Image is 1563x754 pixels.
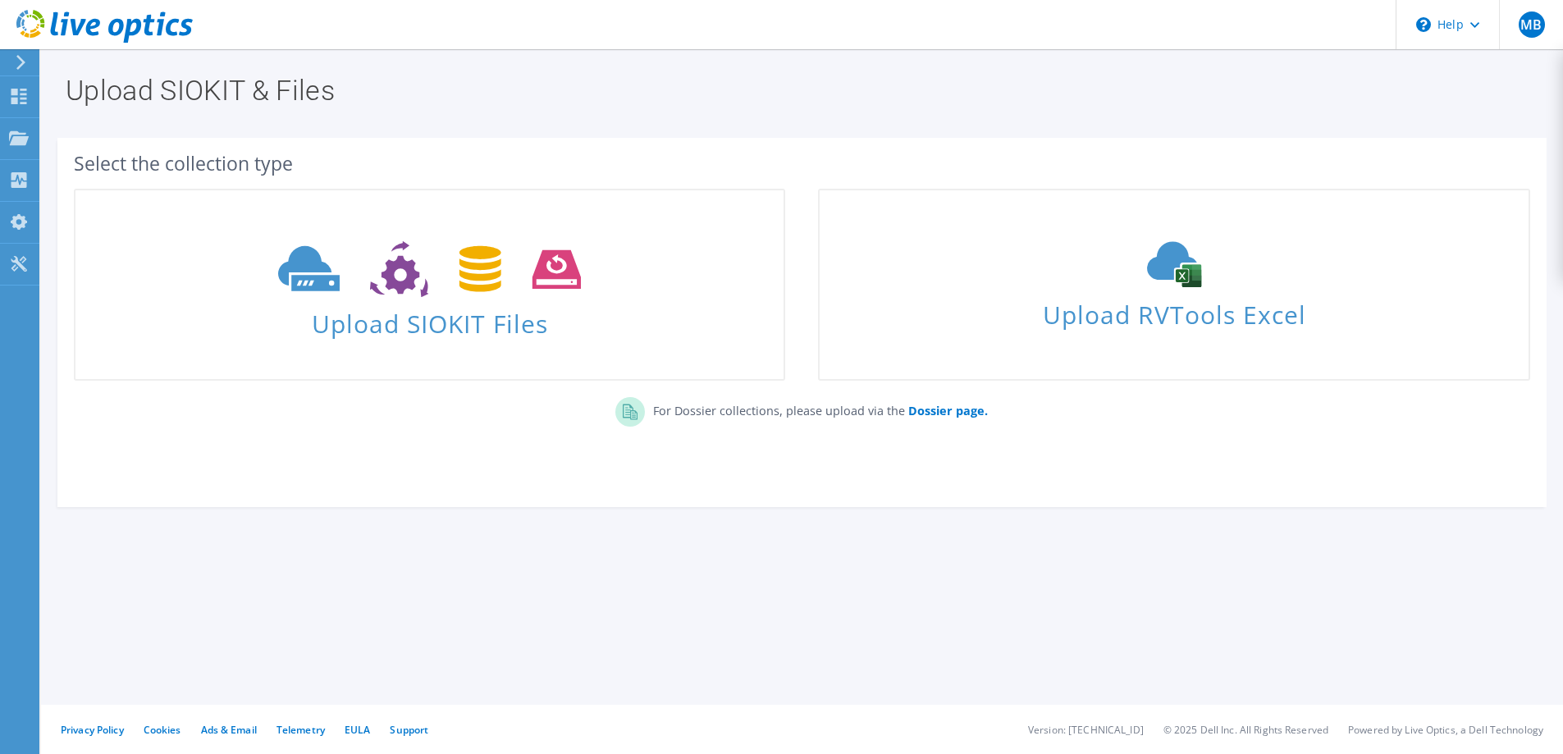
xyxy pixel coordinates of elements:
[1348,723,1543,737] li: Powered by Live Optics, a Dell Technology
[66,76,1530,104] h1: Upload SIOKIT & Files
[75,301,784,336] span: Upload SIOKIT Files
[1163,723,1328,737] li: © 2025 Dell Inc. All Rights Reserved
[1519,11,1545,38] span: MB
[61,723,124,737] a: Privacy Policy
[144,723,181,737] a: Cookies
[74,154,1530,172] div: Select the collection type
[390,723,428,737] a: Support
[1416,17,1431,32] svg: \n
[905,403,988,418] a: Dossier page.
[908,403,988,418] b: Dossier page.
[1028,723,1144,737] li: Version: [TECHNICAL_ID]
[276,723,325,737] a: Telemetry
[201,723,257,737] a: Ads & Email
[818,189,1529,381] a: Upload RVTools Excel
[820,293,1528,328] span: Upload RVTools Excel
[645,397,988,420] p: For Dossier collections, please upload via the
[345,723,370,737] a: EULA
[74,189,785,381] a: Upload SIOKIT Files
